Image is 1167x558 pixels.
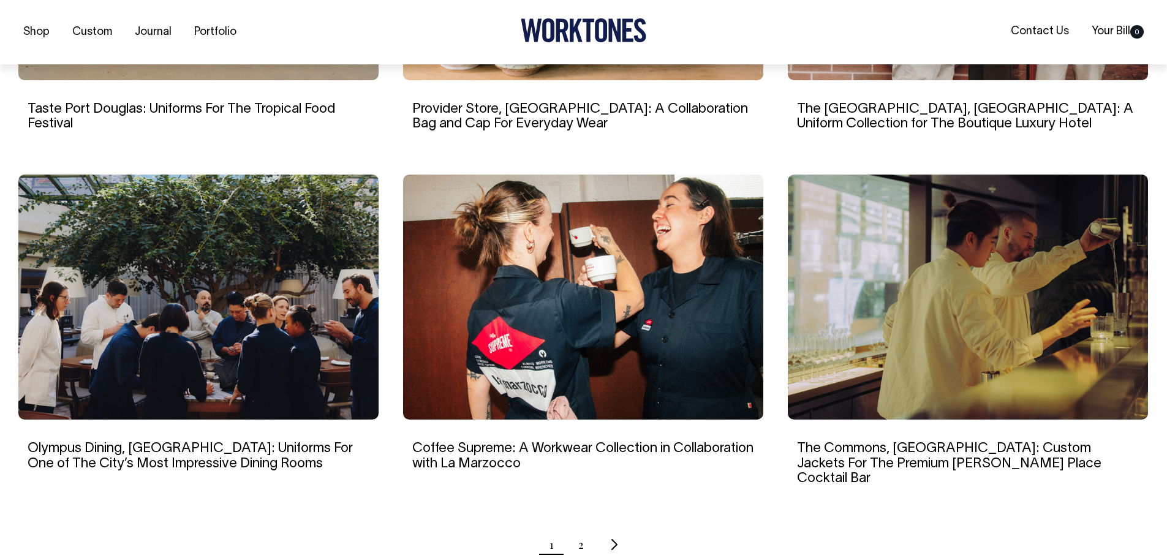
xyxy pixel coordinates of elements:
a: Olympus Dining, [GEOGRAPHIC_DATA]: Uniforms For One of The City’s Most Impressive Dining Rooms [28,442,353,469]
img: Coffee Supreme: A Workwear Collection in Collaboration with La Marzocco [403,175,763,420]
span: 0 [1130,25,1144,39]
a: Contact Us [1006,21,1074,42]
img: Olympus Dining, Sydney: Uniforms For One of The City’s Most Impressive Dining Rooms [18,175,379,420]
a: Provider Store, [GEOGRAPHIC_DATA]: A Collaboration Bag and Cap For Everyday Wear [412,103,748,130]
a: Shop [18,22,55,42]
a: Taste Port Douglas: Uniforms For The Tropical Food Festival [28,103,335,130]
a: Journal [130,22,176,42]
a: The [GEOGRAPHIC_DATA], [GEOGRAPHIC_DATA]: A Uniform Collection for The Boutique Luxury Hotel [797,103,1133,130]
img: The Commons, Sydney: Custom Jackets For The Premium Martin Place Cocktail Bar [788,175,1148,420]
a: Coffee Supreme: A Workwear Collection in Collaboration with La Marzocco [412,442,753,469]
a: Portfolio [189,22,241,42]
a: Custom [67,22,117,42]
a: Your Bill0 [1087,21,1149,42]
a: The Commons, [GEOGRAPHIC_DATA]: Custom Jackets For The Premium [PERSON_NAME] Place Cocktail Bar [797,442,1101,484]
